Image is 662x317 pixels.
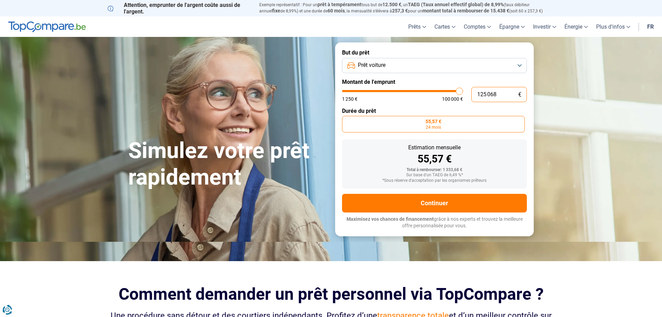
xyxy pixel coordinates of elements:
[430,17,460,37] a: Cartes
[404,17,430,37] a: Prêts
[272,8,280,13] span: fixe
[342,49,527,56] label: But du prêt
[342,108,527,114] label: Durée du prêt
[426,125,441,129] span: 24 mois
[108,285,554,304] h2: Comment demander un prêt personnel via TopCompare ?
[8,21,86,32] img: TopCompare
[518,92,521,98] span: €
[382,2,401,7] span: 12.500 €
[342,194,527,212] button: Continuer
[328,8,345,13] span: 60 mois
[108,2,251,15] p: Attention, emprunter de l'argent coûte aussi de l'argent.
[422,8,509,13] span: montant total à rembourser de 15.438 €
[347,216,434,222] span: Maximisez vos chances de financement
[259,2,554,14] p: Exemple représentatif : Pour un tous but de , un (taux débiteur annuel de 8,99%) et une durée de ...
[495,17,529,37] a: Épargne
[358,61,385,69] span: Prêt voiture
[348,178,521,183] div: *Sous réserve d'acceptation par les organismes prêteurs
[348,173,521,178] div: Sur base d'un TAEG de 6,49 %*
[460,17,495,37] a: Comptes
[442,97,463,101] span: 100 000 €
[408,2,504,7] span: TAEG (Taux annuel effectif global) de 8,99%
[342,97,358,101] span: 1 250 €
[643,17,658,37] a: fr
[348,145,521,150] div: Estimation mensuelle
[342,79,527,85] label: Montant de l'emprunt
[318,2,361,7] span: prêt à tempérament
[348,154,521,164] div: 55,57 €
[392,8,408,13] span: 257,3 €
[128,138,327,191] h1: Simulez votre prêt rapidement
[342,58,527,73] button: Prêt voiture
[592,17,634,37] a: Plus d'infos
[425,119,441,124] span: 55,57 €
[348,168,521,172] div: Total à rembourser: 1 333,68 €
[560,17,592,37] a: Énergie
[529,17,560,37] a: Investir
[342,216,527,229] p: grâce à nos experts et trouvez la meilleure offre personnalisée pour vous.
